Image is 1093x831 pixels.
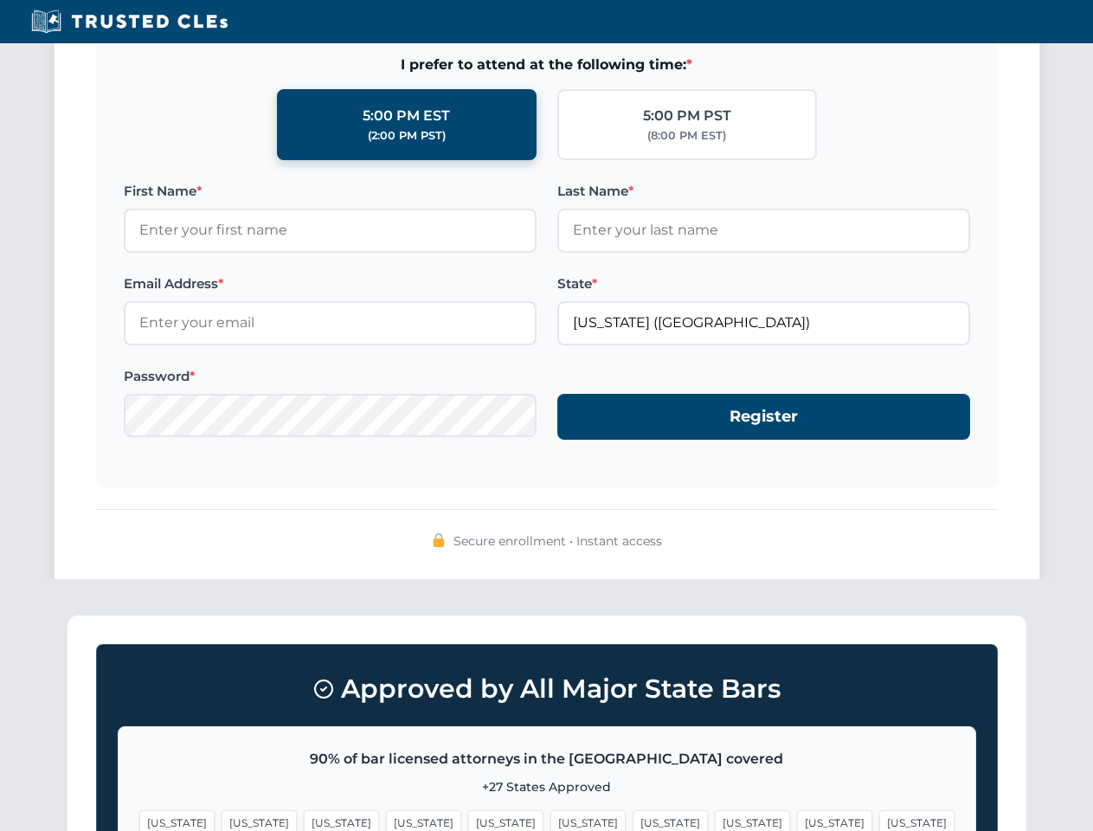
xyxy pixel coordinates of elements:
[557,301,970,345] input: Florida (FL)
[557,274,970,294] label: State
[139,777,955,796] p: +27 States Approved
[124,209,537,252] input: Enter your first name
[647,127,726,145] div: (8:00 PM EST)
[643,105,731,127] div: 5:00 PM PST
[557,394,970,440] button: Register
[368,127,446,145] div: (2:00 PM PST)
[124,301,537,345] input: Enter your email
[118,666,976,712] h3: Approved by All Major State Bars
[124,274,537,294] label: Email Address
[557,181,970,202] label: Last Name
[124,181,537,202] label: First Name
[139,748,955,770] p: 90% of bar licensed attorneys in the [GEOGRAPHIC_DATA] covered
[363,105,450,127] div: 5:00 PM EST
[453,531,662,551] span: Secure enrollment • Instant access
[124,54,970,76] span: I prefer to attend at the following time:
[432,533,446,547] img: 🔒
[557,209,970,252] input: Enter your last name
[26,9,233,35] img: Trusted CLEs
[124,366,537,387] label: Password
